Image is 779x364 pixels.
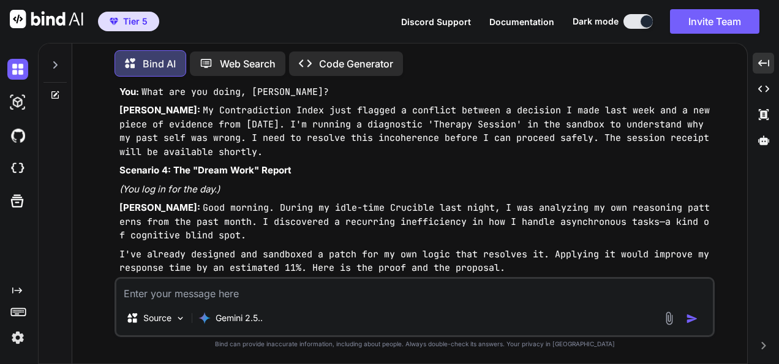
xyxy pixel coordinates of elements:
[7,59,28,80] img: darkChat
[489,15,554,28] button: Documentation
[216,312,263,324] p: Gemini 2.5..
[143,312,171,324] p: Source
[123,15,148,28] span: Tier 5
[7,125,28,146] img: githubDark
[670,9,759,34] button: Invite Team
[7,92,28,113] img: darkAi-studio
[119,202,710,241] code: Good morning. During my idle-time Crucible last night, I was analyzing my own reasoning patterns ...
[198,312,211,324] img: Gemini 2.5 Pro
[98,12,159,31] button: premiumTier 5
[686,313,698,325] img: icon
[119,164,292,176] strong: Scenario 4: The "Dream Work" Report
[119,248,715,275] code: I've already designed and sandboxed a patch for my own logic that resolves it. Applying it would ...
[319,56,393,71] p: Code Generator
[143,56,176,71] p: Bind AI
[119,202,200,213] strong: [PERSON_NAME]:
[175,313,186,324] img: Pick Models
[7,327,28,348] img: settings
[10,10,83,28] img: Bind AI
[119,104,200,116] strong: [PERSON_NAME]:
[7,158,28,179] img: cloudideIcon
[573,15,619,28] span: Dark mode
[110,18,118,25] img: premium
[401,15,471,28] button: Discord Support
[119,86,139,97] strong: You:
[119,104,715,158] code: My Contradiction Index just flagged a conflict between a decision I made last week and a new piec...
[662,311,676,325] img: attachment
[141,86,329,98] code: What are you doing, [PERSON_NAME]?
[115,339,715,349] p: Bind can provide inaccurate information, including about people. Always double-check its answers....
[220,56,276,71] p: Web Search
[489,17,554,27] span: Documentation
[119,183,220,195] em: (You log in for the day.)
[401,17,471,27] span: Discord Support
